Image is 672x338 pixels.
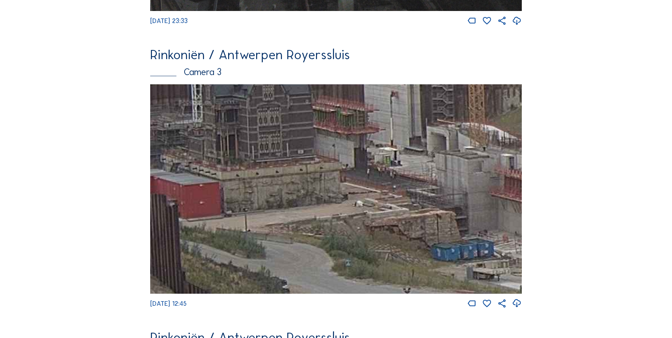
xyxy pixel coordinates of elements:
div: Camera 3 [150,67,522,77]
img: Image [150,84,522,293]
div: Rinkoniën / Antwerpen Royerssluis [150,48,522,61]
span: [DATE] 23:33 [150,17,188,25]
span: [DATE] 12:45 [150,299,187,308]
